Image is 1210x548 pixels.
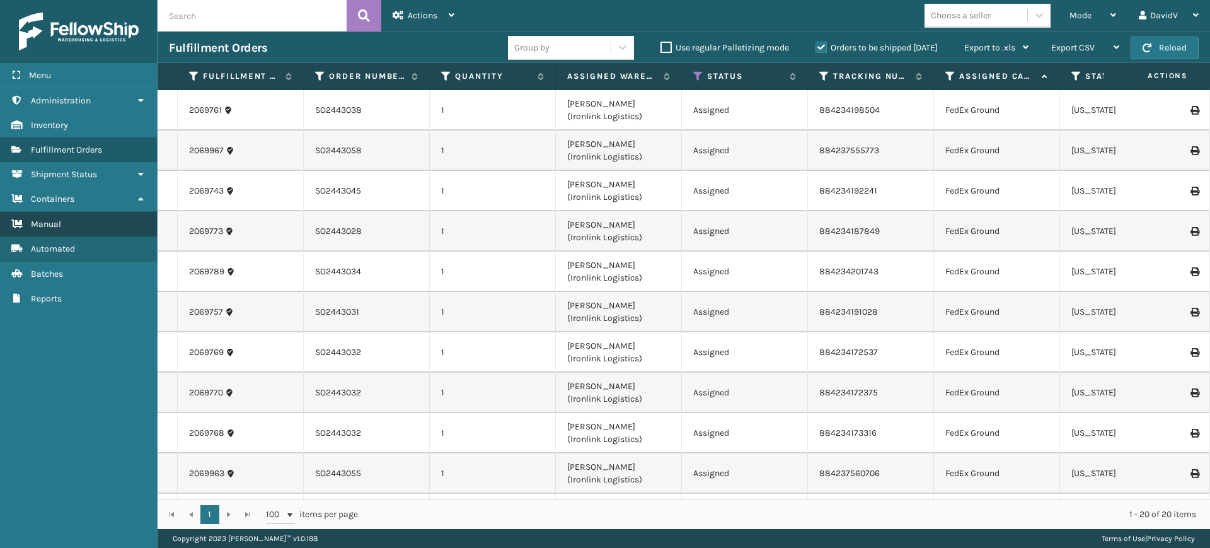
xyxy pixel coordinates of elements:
td: SO2443034 [304,252,430,292]
td: 1 [430,332,556,373]
a: 884237560706 [819,468,880,479]
td: FedEx Ground [934,252,1060,292]
td: [US_STATE] [1060,292,1186,332]
label: Quantity [455,71,531,82]
span: Actions [1108,66,1196,86]
td: FedEx Ground [934,453,1060,494]
td: [US_STATE] [1060,494,1186,534]
div: 1 - 20 of 20 items [376,508,1196,521]
p: Copyright 2023 [PERSON_NAME]™ v 1.0.188 [173,529,318,548]
td: 1 [430,494,556,534]
span: Inventory [31,120,68,131]
label: Tracking Number [833,71,909,82]
div: Group by [514,41,550,54]
a: 2069963 [189,467,224,480]
td: Assigned [682,171,808,211]
i: Print Label [1190,429,1198,438]
label: Assigned Warehouse [567,71,657,82]
span: Menu [29,70,51,81]
td: SO2443031 [304,292,430,332]
td: [PERSON_NAME] (Ironlink Logistics) [556,252,682,292]
i: Print Label [1190,267,1198,276]
i: Print Label [1190,146,1198,155]
td: FedEx Ground [934,90,1060,131]
label: Orders to be shipped [DATE] [815,42,938,53]
td: Assigned [682,494,808,534]
td: Assigned [682,373,808,413]
td: SO2443058 [304,131,430,171]
td: Assigned [682,252,808,292]
td: [US_STATE] [1060,211,1186,252]
label: Fulfillment Order Id [203,71,279,82]
td: Assigned [682,131,808,171]
span: Administration [31,95,91,106]
td: [US_STATE] [1060,171,1186,211]
a: 2069773 [189,225,223,238]
i: Print Label [1190,388,1198,397]
span: Fulfillment Orders [31,144,102,155]
td: FedEx Home Delivery [934,494,1060,534]
td: Assigned [682,211,808,252]
td: 1 [430,292,556,332]
i: Print Label [1190,308,1198,317]
td: SO2443033 [304,494,430,534]
span: Reports [31,293,62,304]
td: [PERSON_NAME] (Ironlink Logistics) [556,292,682,332]
td: Assigned [682,90,808,131]
td: Assigned [682,292,808,332]
h3: Fulfillment Orders [169,40,267,55]
label: Use regular Palletizing mode [660,42,789,53]
label: Order Number [329,71,405,82]
div: | [1102,529,1195,548]
a: 884234172375 [819,387,878,398]
td: [PERSON_NAME] (Ironlink Logistics) [556,494,682,534]
span: Export CSV [1051,42,1095,53]
span: Mode [1069,10,1092,21]
td: [PERSON_NAME] (Ironlink Logistics) [556,453,682,494]
a: 884234173316 [819,428,877,438]
a: 2069789 [189,265,224,278]
td: [US_STATE] [1060,453,1186,494]
td: 1 [430,171,556,211]
span: Actions [408,10,437,21]
td: [PERSON_NAME] (Ironlink Logistics) [556,131,682,171]
td: [US_STATE] [1060,332,1186,373]
td: SO2443032 [304,413,430,453]
td: [PERSON_NAME] (Ironlink Logistics) [556,211,682,252]
span: Shipment Status [31,169,97,180]
td: [US_STATE] [1060,131,1186,171]
span: Batches [31,269,63,279]
span: 100 [266,508,285,521]
td: [PERSON_NAME] (Ironlink Logistics) [556,413,682,453]
td: 1 [430,453,556,494]
button: Reload [1131,37,1199,59]
i: Print Label [1190,187,1198,195]
a: 884234172537 [819,347,878,358]
td: 1 [430,131,556,171]
td: FedEx Ground [934,332,1060,373]
td: SO2443055 [304,453,430,494]
i: Print Label [1190,348,1198,357]
td: 1 [430,90,556,131]
td: FedEx Ground [934,413,1060,453]
label: State [1085,71,1161,82]
img: logo [19,13,139,50]
td: SO2443045 [304,171,430,211]
i: Print Label [1190,106,1198,115]
a: 2069768 [189,427,224,440]
td: FedEx Ground [934,171,1060,211]
td: Assigned [682,453,808,494]
td: FedEx Ground [934,211,1060,252]
td: FedEx Ground [934,292,1060,332]
a: Privacy Policy [1147,534,1195,543]
div: Choose a seller [931,9,991,22]
i: Print Label [1190,469,1198,478]
span: Containers [31,194,74,204]
td: 1 [430,252,556,292]
a: 884234191028 [819,306,878,317]
span: Export to .xls [964,42,1015,53]
label: Status [707,71,783,82]
span: Automated [31,243,75,254]
a: 884234187849 [819,226,880,236]
td: SO2443032 [304,332,430,373]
